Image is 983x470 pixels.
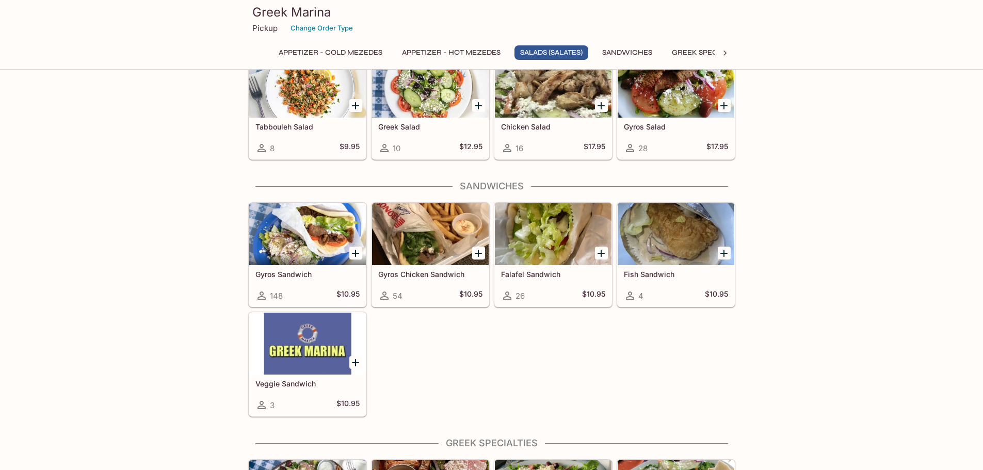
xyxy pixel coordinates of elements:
h5: $10.95 [336,289,360,302]
h5: Greek Salad [378,122,482,131]
h5: Falafel Sandwich [501,270,605,279]
a: Chicken Salad16$17.95 [494,55,612,159]
button: Add Chicken Salad [595,99,608,112]
h5: $10.95 [705,289,728,302]
h5: $10.95 [582,289,605,302]
button: Add Greek Salad [472,99,485,112]
span: 28 [638,143,648,153]
a: Veggie Sandwich3$10.95 [249,312,366,416]
a: Tabbouleh Salad8$9.95 [249,55,366,159]
button: Salads (Salates) [514,45,588,60]
h5: Gyros Chicken Sandwich [378,270,482,279]
span: 16 [515,143,523,153]
button: Add Gyros Salad [718,99,731,112]
div: Gyros Sandwich [249,203,366,265]
button: Add Gyros Chicken Sandwich [472,247,485,260]
button: Add Falafel Sandwich [595,247,608,260]
h5: Tabbouleh Salad [255,122,360,131]
div: Greek Salad [372,56,489,118]
h5: Chicken Salad [501,122,605,131]
a: Fish Sandwich4$10.95 [617,203,735,307]
button: Appetizer - Hot Mezedes [396,45,506,60]
h5: $17.95 [706,142,728,154]
button: Appetizer - Cold Mezedes [273,45,388,60]
div: Chicken Salad [495,56,611,118]
h5: Gyros Salad [624,122,728,131]
h5: $10.95 [336,399,360,411]
h4: Greek Specialties [248,437,735,449]
button: Add Tabbouleh Salad [349,99,362,112]
div: Fish Sandwich [618,203,734,265]
button: Change Order Type [286,20,358,36]
div: Falafel Sandwich [495,203,611,265]
h5: $9.95 [340,142,360,154]
h5: Gyros Sandwich [255,270,360,279]
h5: $12.95 [459,142,482,154]
p: Pickup [252,23,278,33]
span: 54 [393,291,402,301]
h5: Fish Sandwich [624,270,728,279]
a: Falafel Sandwich26$10.95 [494,203,612,307]
a: Greek Salad10$12.95 [372,55,489,159]
div: Tabbouleh Salad [249,56,366,118]
span: 148 [270,291,283,301]
h5: Veggie Sandwich [255,379,360,388]
span: 8 [270,143,275,153]
h3: Greek Marina [252,4,731,20]
span: 10 [393,143,400,153]
a: Gyros Salad28$17.95 [617,55,735,159]
button: Add Gyros Sandwich [349,247,362,260]
span: 4 [638,291,643,301]
a: Gyros Chicken Sandwich54$10.95 [372,203,489,307]
h5: $10.95 [459,289,482,302]
button: Add Fish Sandwich [718,247,731,260]
button: Greek Specialties [666,45,749,60]
button: Add Veggie Sandwich [349,356,362,369]
span: 3 [270,400,275,410]
span: 26 [515,291,525,301]
div: Gyros Salad [618,56,734,118]
div: Gyros Chicken Sandwich [372,203,489,265]
a: Gyros Sandwich148$10.95 [249,203,366,307]
h4: Sandwiches [248,181,735,192]
button: Sandwiches [597,45,658,60]
h5: $17.95 [584,142,605,154]
div: Veggie Sandwich [249,313,366,375]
